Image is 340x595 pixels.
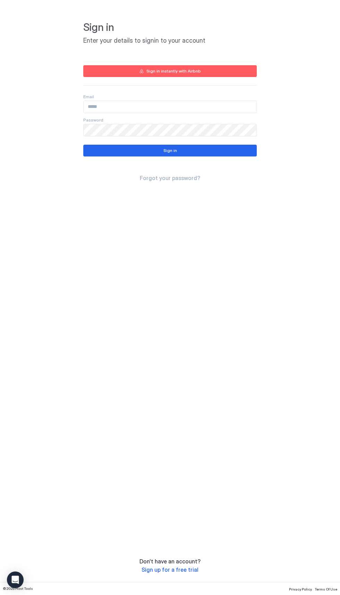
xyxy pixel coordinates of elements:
button: Sign in [83,145,257,156]
span: Privacy Policy [289,587,312,591]
span: Email [83,94,94,99]
input: Input Field [84,124,256,136]
span: Don't have an account? [139,558,201,565]
span: Terms Of Use [315,587,337,591]
input: Input Field [84,101,256,113]
span: Sign in [83,21,257,34]
span: Sign up for a free trial [142,566,198,573]
span: Enter your details to signin to your account [83,37,257,45]
a: Privacy Policy [289,585,312,592]
div: Open Intercom Messenger [7,571,24,588]
a: Sign up for a free trial [142,566,198,573]
a: Terms Of Use [315,585,337,592]
button: Sign in instantly with Airbnb [83,65,257,77]
div: Sign in [163,147,177,154]
a: Forgot your password? [140,175,200,182]
span: Password [83,117,103,122]
div: Sign in instantly with Airbnb [146,68,201,74]
span: © 2025 Host Tools [3,586,33,591]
